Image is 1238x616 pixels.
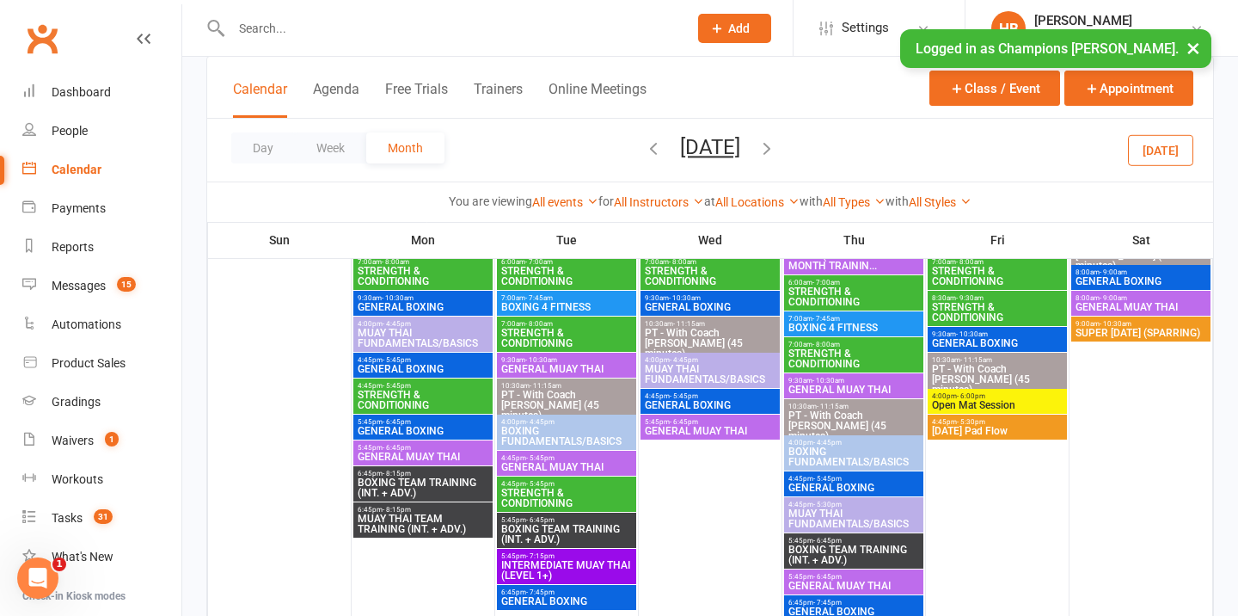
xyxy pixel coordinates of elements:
span: BOXING TEAM TRAINING (INT. + ADV.) [500,524,633,545]
span: 6:00am [788,279,920,286]
span: MUAY THAI TEAM TRAINING (INT. + ADV.) [357,514,489,534]
span: 7:00am [931,258,1063,266]
button: Trainers [474,81,523,118]
span: PT - With Coach [PERSON_NAME] (45 minutes) [644,328,776,359]
span: 8:30am [931,294,1063,302]
span: 7:00am [788,341,920,348]
div: Workouts [52,472,103,486]
th: Thu [782,222,926,258]
span: 9:00am [1075,320,1207,328]
span: MUAY THAI FUNDAMENTALS/BASICS [644,364,776,385]
span: GENERAL MUAY THAI [788,581,920,591]
span: - 8:15pm [383,506,411,514]
span: STRENGTH & CONDITIONING [644,266,776,286]
span: - 6:45pm [670,418,698,426]
span: 7:00am [644,258,776,266]
span: 5:45pm [788,573,920,581]
span: - 5:45pm [813,475,842,483]
span: GENERAL BOXING [788,483,920,493]
span: 9:30am [788,377,920,385]
span: 4:45pm [931,418,1063,426]
span: 4:00pm [931,392,1063,400]
span: 4:45pm [788,475,920,483]
div: Automations [52,317,121,331]
div: What's New [52,550,113,564]
span: - 8:15pm [383,470,411,477]
span: - 5:45pm [383,382,411,390]
span: - 5:45pm [526,480,555,488]
span: 5:45pm [357,444,489,452]
span: GENERAL BOXING [644,400,776,410]
span: PT - With Coach [PERSON_NAME] (45 minutes) [788,410,920,441]
strong: for [598,194,614,208]
span: 6:45pm [788,599,920,607]
button: Day [231,132,295,163]
span: STRENGTH & CONDITIONING [357,266,489,286]
span: 7:00am [788,315,920,323]
span: 5:45pm [788,537,920,545]
span: 1 [52,557,66,571]
a: Product Sales [22,344,181,383]
strong: at [704,194,715,208]
span: STRENGTH & CONDITIONING [788,348,920,369]
span: - 8:00am [956,258,984,266]
a: All Locations [715,195,800,209]
a: Reports [22,228,181,267]
span: - 7:45am [812,315,840,323]
span: BOXING 4 FITNESS [788,323,920,333]
a: All Instructors [614,195,704,209]
span: - 9:30am [956,294,984,302]
span: - 8:00am [525,320,553,328]
span: 5:45pm [357,418,489,426]
span: 10:30am [644,320,776,328]
span: - 10:30am [956,330,988,338]
span: 5:45pm [500,516,633,524]
button: Appointment [1064,71,1193,106]
a: Automations [22,305,181,344]
span: BOXING FUNDAMENTALS/BASICS [788,447,920,467]
th: Wed [639,222,782,258]
span: - 6:00pm [957,392,985,400]
span: 9:30am [500,356,633,364]
div: Gradings [52,395,101,409]
span: STRENGTH & CONDITIONING [500,266,633,286]
span: - 8:00am [669,258,696,266]
span: - 4:45pm [670,356,698,364]
button: [DATE] [680,135,740,159]
span: GENERAL MUAY THAI [1075,302,1207,312]
span: - 4:45pm [813,439,842,447]
span: - 7:00am [812,279,840,286]
span: 8:00am [1075,294,1207,302]
span: MUAY THAI FUNDAMENTALS/BASICS [788,508,920,529]
span: - 9:00am [1100,268,1127,276]
button: Week [295,132,366,163]
span: 6:45pm [357,470,489,477]
button: Add [698,14,771,43]
span: 5:45pm [644,418,776,426]
span: STRENGTH & CONDITIONING [357,390,489,410]
span: - 9:00am [1100,294,1127,302]
div: Calendar [52,163,101,176]
th: Tue [495,222,639,258]
span: 9:30am [644,294,776,302]
span: 4:45pm [357,382,489,390]
span: - 11:15am [530,382,561,390]
span: BOXING TEAM TRAINING (INT. + ADV.) [788,545,920,565]
button: Month [366,132,444,163]
span: 7:00am [500,320,633,328]
span: BOXING 4 FITNESS [500,302,633,312]
span: 4:00pm [788,439,920,447]
span: - 7:00am [525,258,553,266]
span: Open Mat Session [931,400,1063,410]
span: - 8:00am [812,341,840,348]
th: Sun [208,222,352,258]
span: - 6:45pm [383,444,411,452]
a: Waivers 1 [22,422,181,460]
span: - 5:45pm [526,454,555,462]
div: Reports [52,240,94,254]
span: - 10:30am [382,294,414,302]
a: People [22,112,181,151]
span: - 8:00am [382,258,409,266]
a: Workouts [22,460,181,499]
span: 10:30am [500,382,633,390]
